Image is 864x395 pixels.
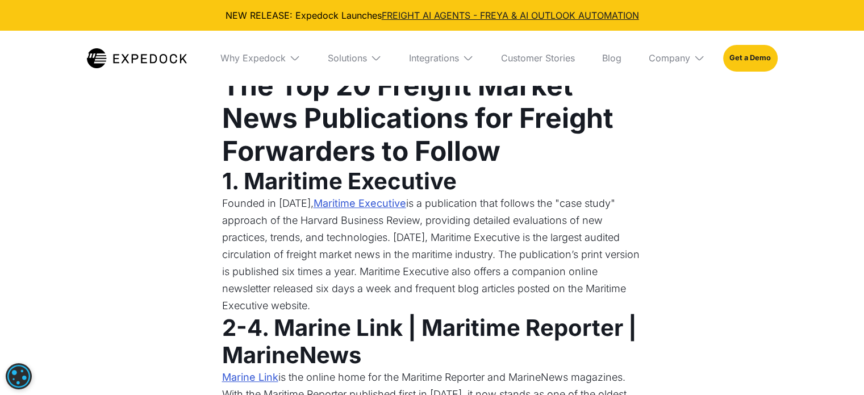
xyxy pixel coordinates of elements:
[328,52,367,64] div: Solutions
[314,195,406,212] a: Maritime Executive
[382,10,639,21] a: FREIGHT AI AGENTS - FREYA & AI OUTLOOK AUTOMATION
[222,314,637,369] strong: 2-4. Marine Link | Maritime Reporter | MarineNews
[211,31,310,85] div: Why Expedock
[222,195,642,314] p: Founded in [DATE], is a publication that follows the "case study" approach of the Harvard Busines...
[409,52,459,64] div: Integrations
[220,52,286,64] div: Why Expedock
[222,167,457,195] strong: 1. Maritime Executive
[492,31,584,85] a: Customer Stories
[222,369,278,386] a: Marine Link
[593,31,631,85] a: Blog
[675,272,864,395] iframe: Chat Widget
[723,45,777,71] a: Get a Demo
[9,9,855,22] div: NEW RELEASE: Expedock Launches
[319,31,391,85] div: Solutions
[222,69,613,168] strong: The Top 20 Freight Market News Publications for Freight Forwarders to Follow
[649,52,690,64] div: Company
[640,31,714,85] div: Company
[400,31,483,85] div: Integrations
